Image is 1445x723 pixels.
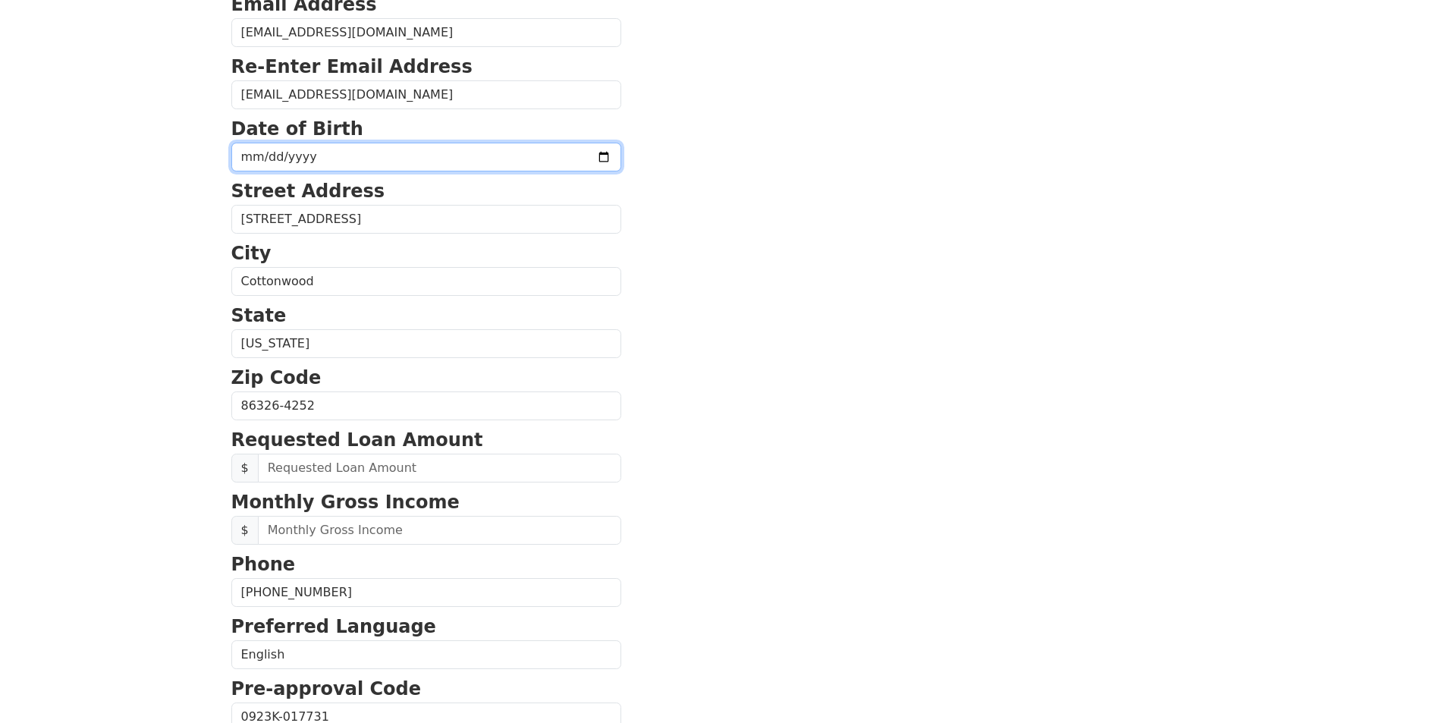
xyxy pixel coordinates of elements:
p: Monthly Gross Income [231,489,621,516]
strong: Pre-approval Code [231,678,422,699]
strong: Street Address [231,181,385,202]
input: City [231,267,621,296]
input: Zip Code [231,391,621,420]
strong: Zip Code [231,367,322,388]
strong: Requested Loan Amount [231,429,483,451]
strong: Preferred Language [231,616,436,637]
strong: Re-Enter Email Address [231,56,473,77]
input: Street Address [231,205,621,234]
strong: State [231,305,287,326]
input: Email Address [231,18,621,47]
input: Re-Enter Email Address [231,80,621,109]
input: Monthly Gross Income [258,516,621,545]
strong: Date of Birth [231,118,363,140]
strong: City [231,243,272,264]
input: Phone [231,578,621,607]
strong: Phone [231,554,296,575]
span: $ [231,454,259,483]
span: $ [231,516,259,545]
input: Requested Loan Amount [258,454,621,483]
